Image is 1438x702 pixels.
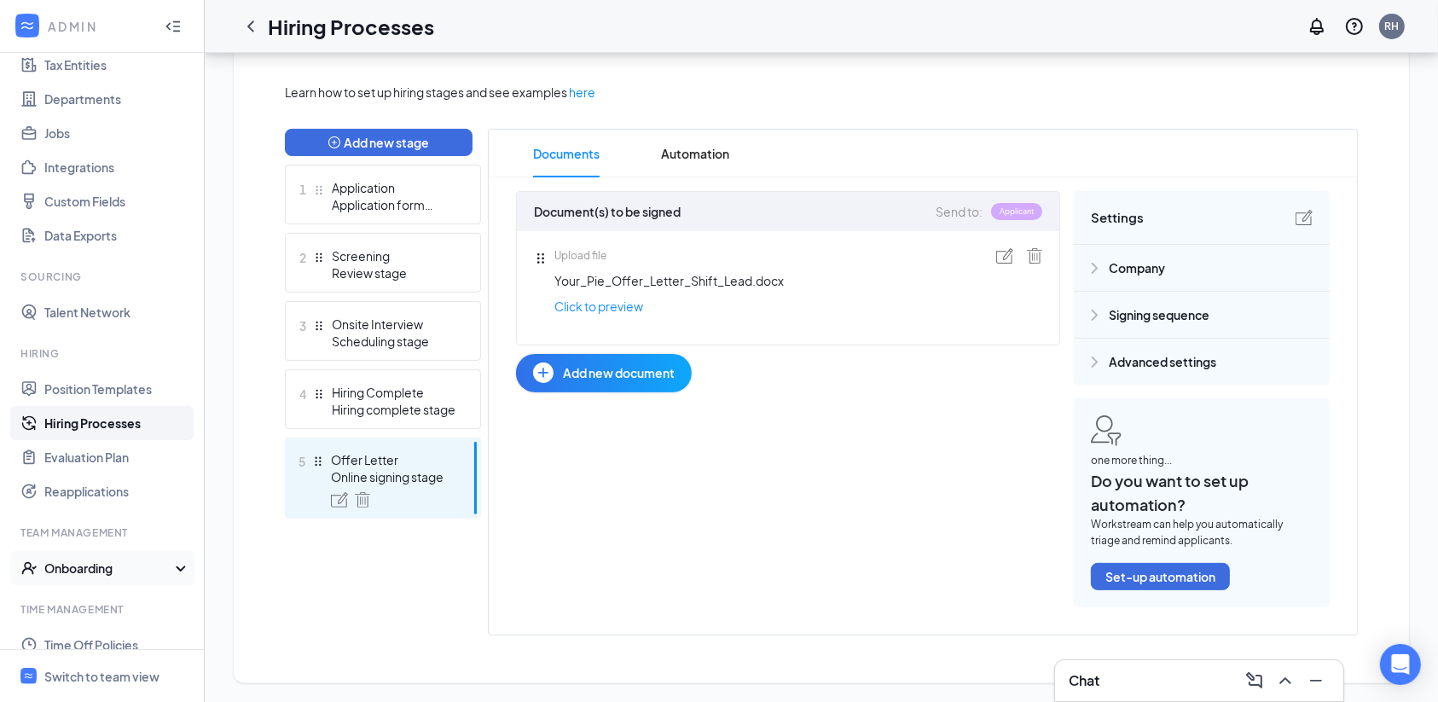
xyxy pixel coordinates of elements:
button: plus-circleAdd new stage [285,129,473,156]
svg: WorkstreamLogo [23,670,34,682]
div: Time Management [20,602,187,617]
span: plus-circle [328,136,340,148]
a: Custom Fields [44,184,190,218]
span: Learn how to set up hiring stages and see examples [285,83,567,102]
a: Tax Entities [44,48,190,82]
svg: Drag [312,455,324,467]
svg: QuestionInfo [1344,16,1365,37]
div: Hiring Complete [332,384,456,401]
span: Signing sequence [1109,305,1209,324]
span: Do you want to set up automation? [1091,469,1313,518]
svg: ChevronLeft [241,16,261,37]
a: Click to preview [554,297,643,316]
svg: UserCheck [20,560,38,577]
div: Offer Letter [331,451,455,468]
div: Switch to team view [44,668,159,685]
a: Data Exports [44,218,190,252]
svg: Drag [313,320,325,332]
svg: ChevronUp [1275,670,1296,691]
div: Open Intercom Messenger [1380,644,1421,685]
span: 5 [299,451,305,472]
div: Onsite Interview [332,316,456,333]
span: Settings [1091,207,1144,228]
div: Application form stage [332,196,456,213]
span: 2 [299,247,306,268]
a: Talent Network [44,295,190,329]
a: Position Templates [44,372,190,406]
h3: Chat [1069,671,1099,690]
a: Jobs [44,116,190,150]
span: 4 [299,384,306,404]
button: ComposeMessage [1241,667,1268,694]
svg: Drag [313,388,325,400]
button: Set-up automation [1091,563,1230,590]
div: Scheduling stage [332,333,456,350]
div: Hiring complete stage [332,401,456,418]
svg: Minimize [1306,670,1326,691]
span: one more thing... [1091,453,1313,469]
a: Departments [44,82,190,116]
span: 1 [299,179,306,200]
div: Sourcing [20,270,187,284]
div: Hiring [20,346,187,361]
span: Documents [533,130,600,177]
span: Your_Pie_Offer_Letter_Shift_Lead.docx [554,271,784,290]
svg: WorkstreamLogo [19,17,36,34]
span: Upload file [554,248,983,264]
span: Workstream can help you automatically triage and remind applicants. [1091,517,1313,549]
div: ADMIN [48,18,149,35]
span: Advanced settings [1109,352,1216,371]
button: Minimize [1302,667,1330,694]
div: RH [1385,19,1400,33]
svg: Collapse [165,18,182,35]
button: Add new document [516,354,692,392]
div: Onboarding [44,560,176,577]
svg: Notifications [1307,16,1327,37]
svg: ComposeMessage [1244,670,1265,691]
div: Screening [332,247,456,264]
span: 3 [299,316,306,336]
div: Team Management [20,525,187,540]
a: here [569,83,595,102]
svg: Drag [313,184,325,196]
span: Add new document [563,363,675,382]
svg: Drag [313,252,325,264]
button: ChevronUp [1272,667,1299,694]
a: Reapplications [44,474,190,508]
div: Online signing stage [331,468,455,485]
span: Document(s) to be signed [534,202,681,221]
a: Time Off Policies [44,628,190,662]
svg: Drag [534,252,548,265]
span: Company [1109,258,1165,277]
div: Review stage [332,264,456,281]
a: Hiring Processes [44,406,190,440]
a: Integrations [44,150,190,184]
h1: Hiring Processes [268,12,434,41]
a: Evaluation Plan [44,440,190,474]
div: Application [332,179,456,196]
span: Send to: [936,202,983,221]
span: Automation [661,130,729,177]
span: Applicant [1000,206,1034,218]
